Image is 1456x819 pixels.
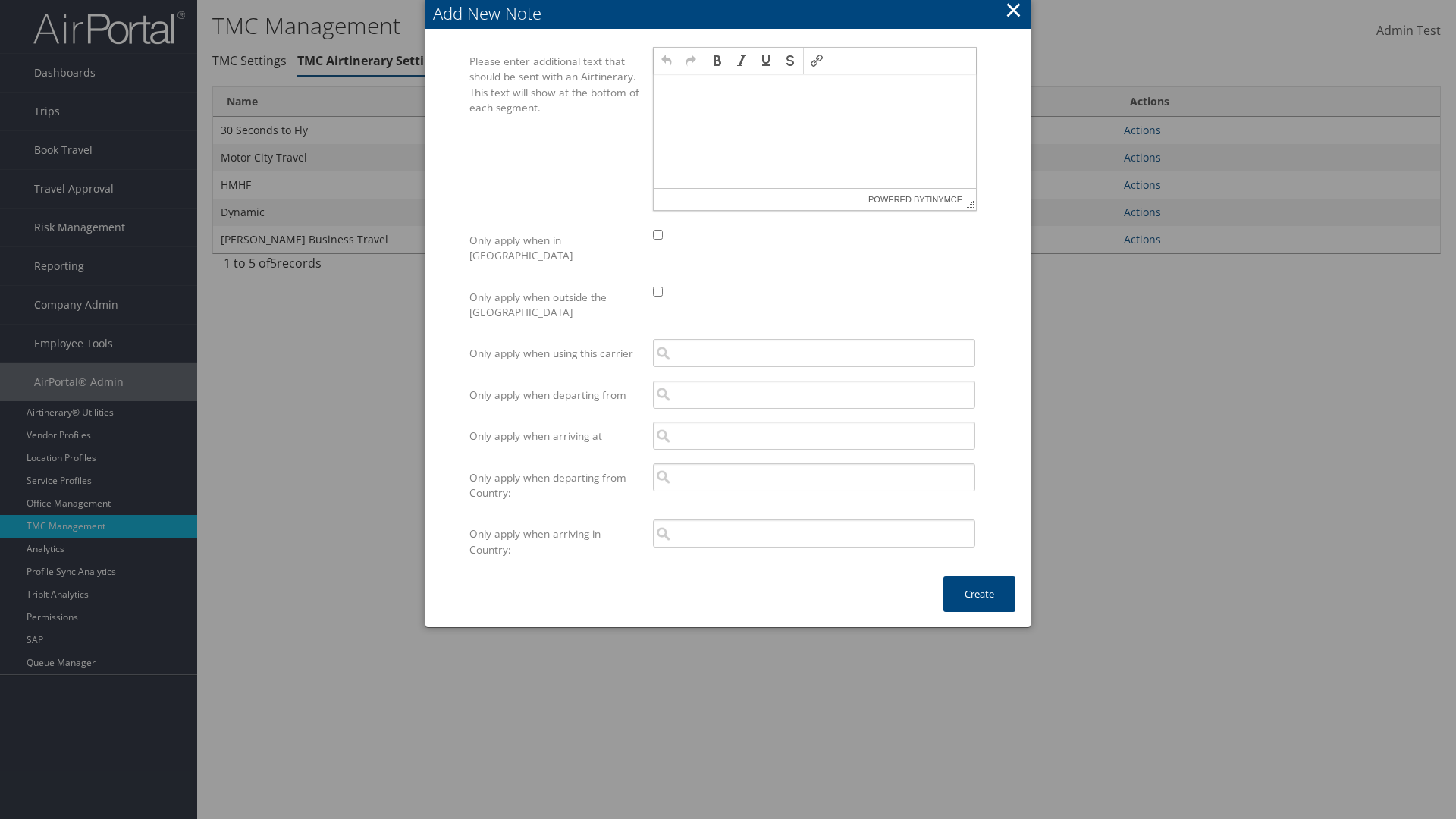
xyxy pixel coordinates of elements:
button: Create [943,576,1015,612]
div: Undo [655,49,678,72]
div: Underline [755,49,777,72]
a: tinymce [925,195,963,204]
label: Only apply when in [GEOGRAPHIC_DATA] [469,226,642,271]
label: Only apply when using this carrier [469,339,642,368]
label: Only apply when outside the [GEOGRAPHIC_DATA] [469,283,642,328]
iframe: Rich Text Area. Press ALT-F9 for menu. Press ALT-F10 for toolbar. Press ALT-0 for help [654,74,976,188]
label: Only apply when departing from Country: [469,463,642,508]
div: Italic [730,49,753,72]
div: Redo [679,49,702,72]
div: Strikethrough [779,49,802,72]
label: Only apply when arriving in Country: [469,519,642,564]
div: Insert/edit link [805,49,828,72]
div: Bold [706,49,729,72]
span: Powered by [868,189,962,210]
label: Only apply when departing from [469,381,642,409]
label: Only apply when arriving at [469,422,642,450]
label: Please enter additional text that should be sent with an Airtinerary. This text will show at the ... [469,47,642,123]
div: Add New Note [433,2,1031,25]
